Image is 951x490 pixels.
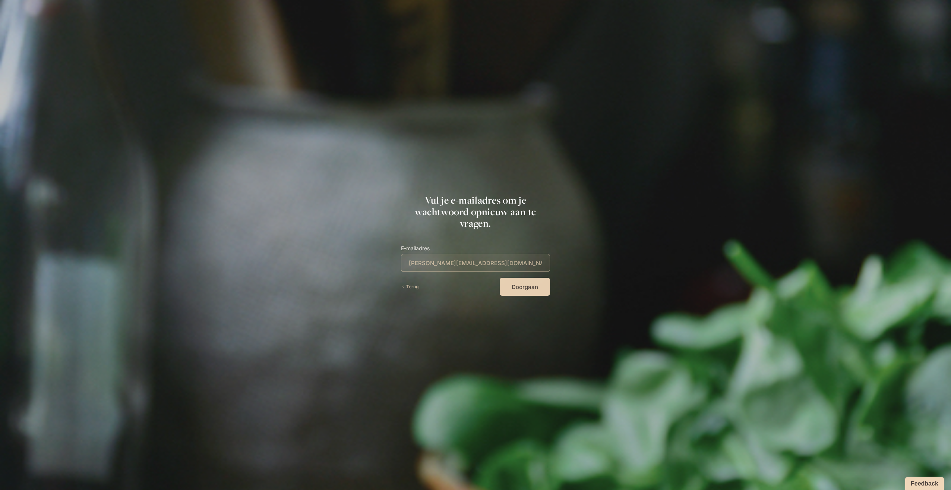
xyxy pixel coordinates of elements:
[901,475,945,490] iframe: Ybug feedback widget
[401,254,550,272] input: E-mailadres
[401,244,550,252] label: E-mailadres
[401,283,418,290] a: Terug
[500,278,550,296] button: Doorgaan
[401,194,550,229] h1: Vul je e-mailadres om je wachtwoord opnieuw aan te vragen.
